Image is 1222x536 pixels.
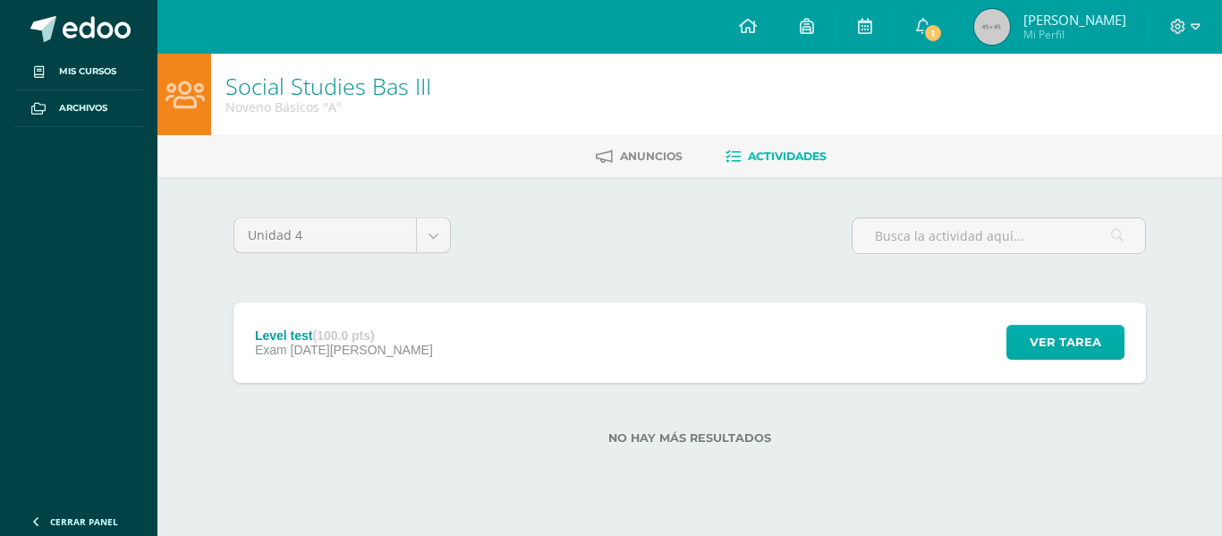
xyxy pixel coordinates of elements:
a: Social Studies Bas III [225,71,431,101]
div: Level test [255,328,433,343]
span: Mis cursos [59,64,116,79]
label: No hay más resultados [233,431,1146,445]
span: Exam [255,343,287,357]
a: Mis cursos [14,54,143,90]
span: 1 [923,23,943,43]
span: Anuncios [620,149,683,163]
button: Ver tarea [1006,325,1124,360]
h1: Social Studies Bas III [225,73,431,98]
strong: (100.0 pts) [312,328,374,343]
span: Archivos [59,101,107,115]
a: Unidad 4 [234,218,450,252]
span: Mi Perfil [1023,27,1126,42]
span: [PERSON_NAME] [1023,11,1126,29]
input: Busca la actividad aquí... [853,218,1145,253]
div: Noveno Básicos 'A' [225,98,431,115]
span: Ver tarea [1030,326,1101,359]
a: Archivos [14,90,143,127]
a: Actividades [726,142,827,171]
img: 45x45 [974,9,1010,45]
span: Cerrar panel [50,515,118,528]
span: Actividades [748,149,827,163]
a: Anuncios [596,142,683,171]
span: Unidad 4 [248,218,403,252]
span: [DATE][PERSON_NAME] [291,343,433,357]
